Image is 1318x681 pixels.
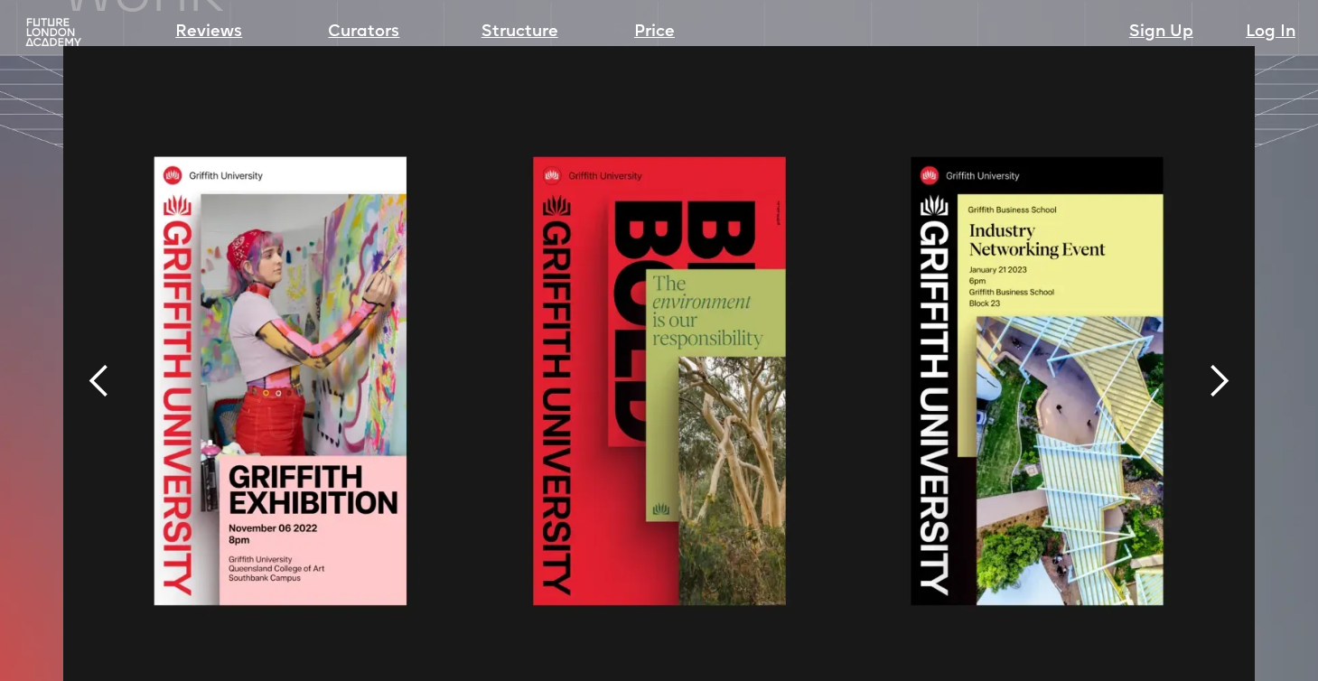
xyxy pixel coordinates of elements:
[634,20,675,45] a: Price
[328,20,399,45] a: Curators
[481,20,558,45] a: Structure
[1246,20,1295,45] a: Log In
[1129,20,1193,45] a: Sign Up
[175,20,242,45] a: Reviews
